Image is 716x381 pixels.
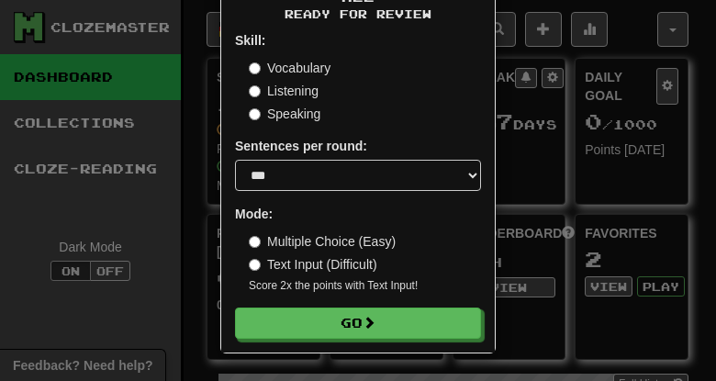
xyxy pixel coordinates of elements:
label: Vocabulary [249,59,330,77]
label: Speaking [249,105,320,123]
input: Speaking [249,108,261,120]
small: Ready for Review [235,6,481,22]
input: Multiple Choice (Easy) [249,236,261,248]
input: Listening [249,85,261,97]
label: Listening [249,82,319,100]
button: Go [235,308,481,339]
label: Sentences per round: [235,137,367,155]
strong: Skill: [235,33,265,48]
input: Text Input (Difficult) [249,259,261,271]
small: Score 2x the points with Text Input ! [249,278,481,294]
label: Multiple Choice (Easy) [249,232,396,251]
label: Text Input (Difficult) [249,255,377,274]
input: Vocabulary [249,62,261,74]
strong: Mode: [235,207,273,221]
